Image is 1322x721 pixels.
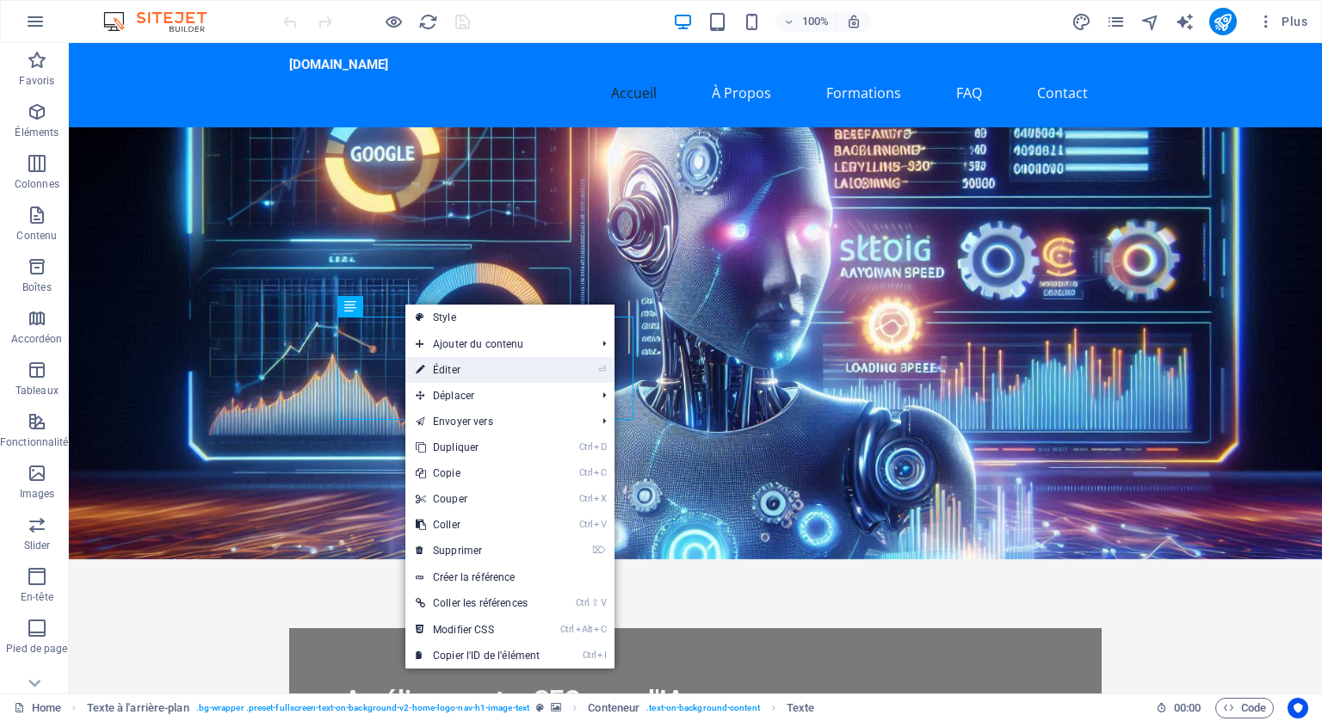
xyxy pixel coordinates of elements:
span: Ajouter du contenu [405,331,589,357]
i: Alt [576,624,593,635]
h6: 100% [801,11,829,32]
button: reload [417,11,438,32]
i: ⇧ [591,597,599,608]
i: Navigateur [1140,12,1160,32]
a: CtrlDDupliquer [405,434,550,460]
p: Images [20,487,55,501]
a: CtrlICopier l'ID de l'élément [405,643,550,669]
span: Code [1223,698,1266,718]
span: Cliquez pour sélectionner. Double-cliquez pour modifier. [588,698,639,718]
p: Contenu [16,229,57,243]
i: Publier [1213,12,1232,32]
button: design [1072,11,1092,32]
a: Cliquez pour annuler la sélection. Double-cliquez pour ouvrir Pages. [14,698,61,718]
span: : [1186,701,1189,714]
button: 100% [775,11,837,32]
button: Usercentrics [1288,698,1308,718]
i: C [594,624,606,635]
img: Editor Logo [99,11,228,32]
i: Ctrl [560,624,574,635]
a: CtrlCCopie [405,460,550,486]
span: Cliquez pour sélectionner. Double-cliquez pour modifier. [87,698,189,718]
i: ⏎ [598,364,606,375]
i: AI Writer [1175,12,1195,32]
i: Pages (Ctrl+Alt+S) [1106,12,1126,32]
p: Favoris [19,74,54,88]
button: Cliquez ici pour quitter le mode Aperçu et poursuivre l'édition. [383,11,404,32]
a: Ctrl⇧VColler les références [405,590,550,616]
button: Plus [1251,8,1314,35]
button: text_generator [1175,11,1195,32]
p: Éléments [15,126,59,139]
i: Ctrl [579,493,593,504]
a: ⏎Éditer [405,357,550,383]
a: CtrlAltCModifier CSS [405,617,550,643]
a: Créer la référence [405,564,615,590]
button: pages [1106,11,1127,32]
i: X [594,493,606,504]
a: CtrlXCouper [405,486,550,512]
p: Tableaux [15,384,59,397]
p: Pied de page [6,642,67,656]
a: Style [405,305,615,330]
i: Ctrl [583,650,596,661]
span: . text-on-background-content [646,698,760,718]
i: V [594,519,606,530]
button: navigator [1140,11,1161,32]
i: Ctrl [579,467,593,478]
i: V [601,597,606,608]
i: Lors du redimensionnement, ajuster automatiquement le niveau de zoom en fonction de l'appareil sé... [846,14,862,29]
i: Cet élément contient un arrière-plan. [551,703,561,712]
i: ⌦ [592,545,606,556]
i: Actualiser la page [418,12,438,32]
span: Cliquez pour sélectionner. Double-cliquez pour modifier. [787,698,814,718]
span: Plus [1257,13,1307,30]
span: 00 00 [1174,698,1201,718]
p: Slider [24,539,51,552]
p: Boîtes [22,280,52,294]
i: Design (Ctrl+Alt+Y) [1072,12,1091,32]
p: En-tête [21,590,53,604]
button: publish [1209,8,1237,35]
span: Déplacer [405,383,589,409]
p: Colonnes [15,177,59,191]
i: Ctrl [576,597,590,608]
a: Envoyer vers [405,409,589,434]
i: Ctrl [579,441,593,453]
nav: breadcrumb [87,698,815,718]
i: Ctrl [579,519,593,530]
p: Accordéon [11,332,62,346]
button: Code [1215,698,1274,718]
a: CtrlVColler [405,512,550,538]
a: ⌦Supprimer [405,538,550,564]
i: Cet élément est une présélection personnalisable. [536,703,544,712]
span: . bg-wrapper .preset-fullscreen-text-on-background-v2-home-logo-nav-h1-image-text [196,698,529,718]
i: D [594,441,606,453]
i: C [594,467,606,478]
h6: Durée de la session [1156,698,1202,718]
i: I [597,650,606,661]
